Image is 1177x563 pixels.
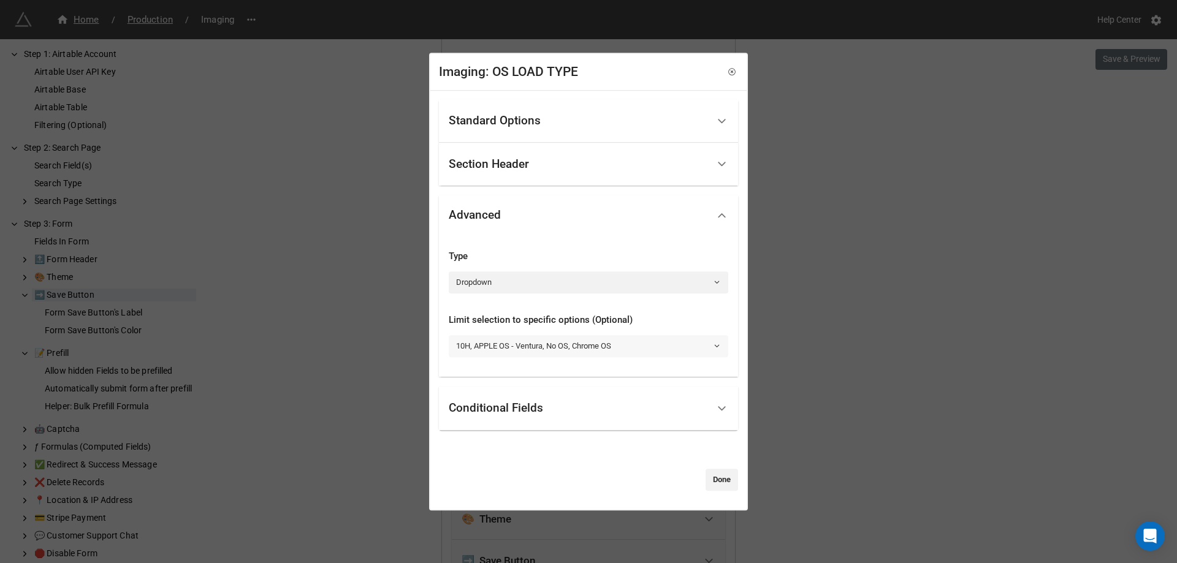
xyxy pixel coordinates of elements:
[449,335,728,357] a: 10H, APPLE OS - Ventura, No OS, Chrome OS
[449,158,529,170] div: Section Header
[439,235,738,377] div: Step 3: Form
[439,143,738,186] div: Section Header
[449,402,543,415] div: Conditional Fields
[1135,521,1165,551] div: Open Intercom Messenger
[449,249,728,264] div: Type
[439,387,738,430] div: Conditional Fields
[706,469,738,491] a: Done
[439,62,578,82] div: Imaging: OS LOAD TYPE
[439,99,738,143] div: Standard Options
[449,313,728,328] div: Limit selection to specific options (Optional)
[449,271,728,293] a: Dropdown
[449,115,541,127] div: Standard Options
[449,209,501,221] div: Advanced
[439,195,738,235] div: Advanced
